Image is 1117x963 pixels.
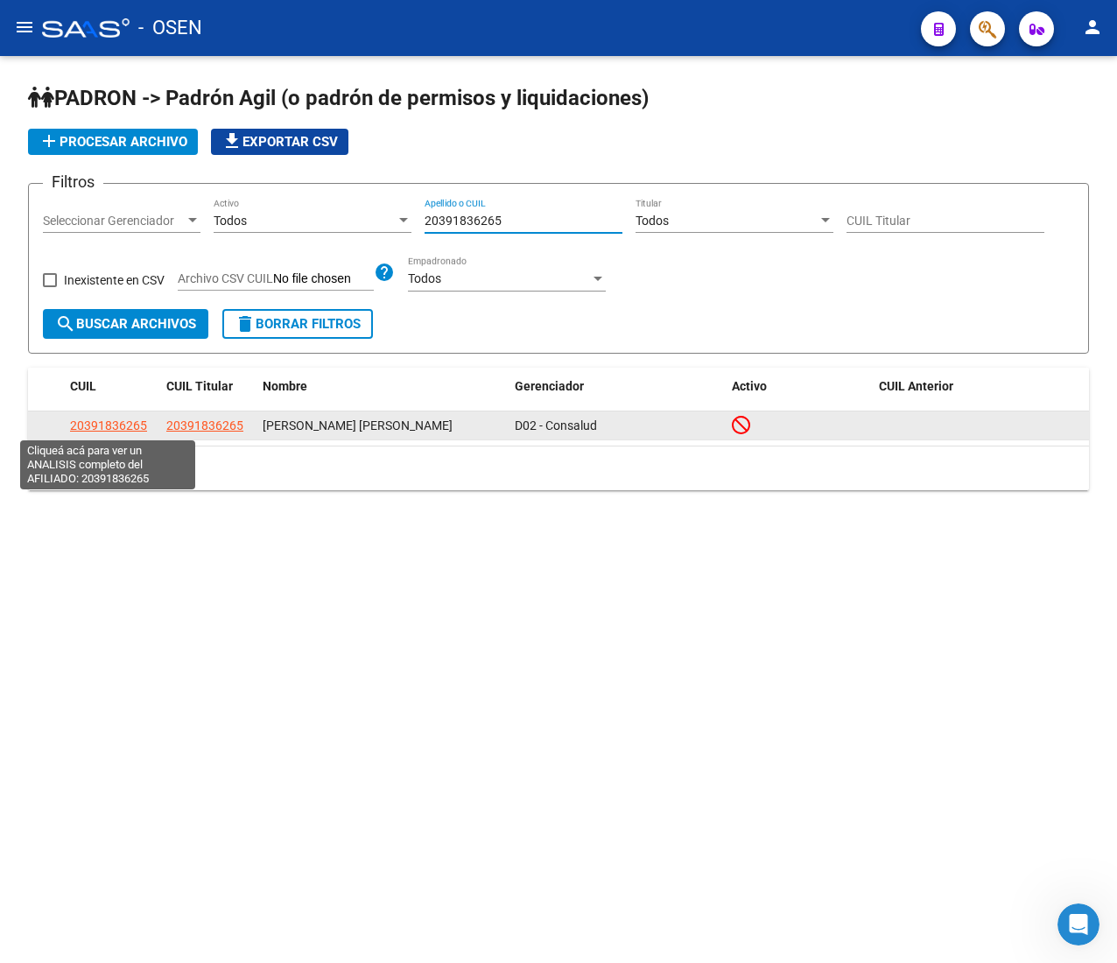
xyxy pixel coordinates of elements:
span: Gerenciador [515,379,584,393]
mat-icon: delete [235,313,256,334]
span: Nombre [263,379,307,393]
button: Exportar CSV [211,129,348,155]
datatable-header-cell: Gerenciador [508,368,725,405]
button: Procesar archivo [28,129,198,155]
div: 1 total [28,446,1089,490]
datatable-header-cell: CUIL [63,368,159,405]
iframe: Intercom live chat [1057,903,1099,945]
span: 20391836265 [166,418,243,432]
span: Seleccionar Gerenciador [43,214,185,228]
mat-icon: add [39,130,60,151]
button: Buscar Archivos [43,309,208,339]
span: Buscar Archivos [55,316,196,332]
mat-icon: file_download [221,130,242,151]
span: Inexistente en CSV [64,270,165,291]
span: 20391836265 [70,418,147,432]
span: CUIL Anterior [879,379,953,393]
span: CUIL [70,379,96,393]
mat-icon: help [374,262,395,283]
input: Archivo CSV CUIL [273,271,374,287]
mat-icon: search [55,313,76,334]
span: Activo [732,379,767,393]
span: Exportar CSV [221,134,338,150]
mat-icon: person [1082,17,1103,38]
datatable-header-cell: CUIL Titular [159,368,256,405]
span: PADRON -> Padrón Agil (o padrón de permisos y liquidaciones) [28,86,649,110]
datatable-header-cell: CUIL Anterior [872,368,1089,405]
mat-icon: menu [14,17,35,38]
span: Todos [636,214,669,228]
span: CUIL Titular [166,379,233,393]
span: Procesar archivo [39,134,187,150]
span: D02 - Consalud [515,418,597,432]
datatable-header-cell: Nombre [256,368,508,405]
span: Todos [408,271,441,285]
span: Todos [214,214,247,228]
span: Borrar Filtros [235,316,361,332]
button: Borrar Filtros [222,309,373,339]
span: - OSEN [138,9,202,47]
span: Archivo CSV CUIL [178,271,273,285]
span: [PERSON_NAME] [PERSON_NAME] [263,418,453,432]
datatable-header-cell: Activo [725,368,872,405]
h3: Filtros [43,170,103,194]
